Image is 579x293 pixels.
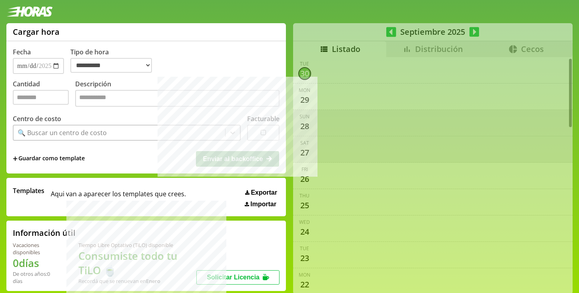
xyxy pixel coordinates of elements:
button: Solicitar Licencia [196,270,280,285]
div: De otros años: 0 días [13,270,59,285]
span: Exportar [251,189,277,196]
input: Cantidad [13,90,69,105]
div: Tiempo Libre Optativo (TiLO) disponible [78,241,197,249]
span: Importar [250,201,276,208]
span: Aqui van a aparecer los templates que crees. [51,186,186,208]
label: Centro de costo [13,114,61,123]
span: Templates [13,186,44,195]
div: Recordá que se renuevan en [78,277,197,285]
span: Solicitar Licencia [207,274,260,281]
div: Vacaciones disponibles [13,241,59,256]
button: Exportar [243,189,280,197]
h1: 0 días [13,256,59,270]
h2: Información útil [13,227,76,238]
div: 🔍 Buscar un centro de costo [18,128,107,137]
label: Tipo de hora [70,48,158,74]
h1: Consumiste todo tu TiLO 🍵 [78,249,197,277]
textarea: Descripción [75,90,280,107]
label: Facturable [247,114,280,123]
label: Fecha [13,48,31,56]
select: Tipo de hora [70,58,152,73]
span: + [13,154,18,163]
label: Descripción [75,80,280,109]
img: logotipo [6,6,53,17]
label: Cantidad [13,80,75,109]
span: +Guardar como template [13,154,85,163]
b: Enero [146,277,160,285]
h1: Cargar hora [13,26,60,37]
